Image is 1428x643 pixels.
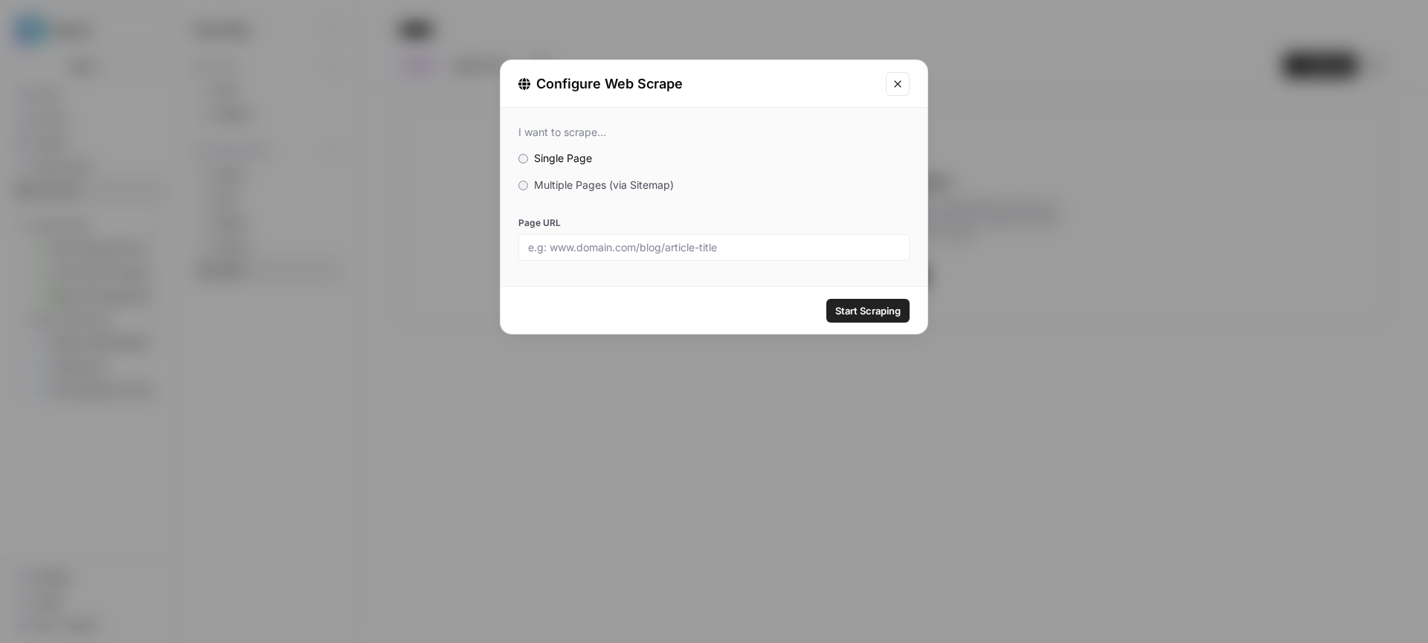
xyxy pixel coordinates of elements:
[518,154,528,164] input: Single Page
[835,303,901,318] span: Start Scraping
[518,181,528,190] input: Multiple Pages (via Sitemap)
[886,72,910,96] button: Close modal
[518,74,877,94] div: Configure Web Scrape
[534,152,592,164] span: Single Page
[826,299,910,323] button: Start Scraping
[528,241,900,254] input: e.g: www.domain.com/blog/article-title
[518,126,910,139] div: I want to scrape...
[518,216,910,230] label: Page URL
[534,178,674,191] span: Multiple Pages (via Sitemap)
